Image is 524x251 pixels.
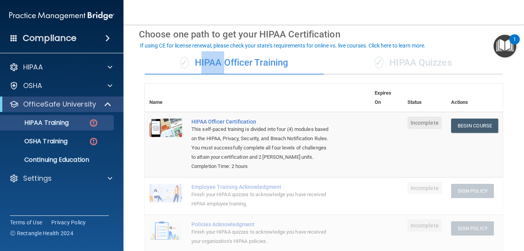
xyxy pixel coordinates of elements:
button: Sign Policy [451,184,494,198]
div: Choose one path to get your HIPAA Certification [139,23,509,46]
div: Finish your HIPAA quizzes to acknowledge you have received HIPAA employee training. [191,190,331,209]
p: OSHA [23,81,42,90]
a: OSHA [9,81,112,90]
div: If using CE for license renewal, please check your state's requirements for online vs. live cours... [140,43,426,48]
h4: Compliance [23,33,76,44]
a: HIPAA [9,63,112,72]
button: Sign Policy [451,221,494,236]
a: OfficeSafe University [9,100,112,109]
div: HIPAA Officer Training [145,51,324,75]
p: HIPAA [23,63,43,72]
p: OfficeSafe University [23,100,96,109]
p: Settings [23,174,52,183]
div: Finish your HIPAA quizzes to acknowledge you have received your organization’s HIPAA policies. [191,227,331,246]
a: Begin Course [451,119,498,133]
div: 1 [513,39,516,49]
span: ✓ [180,57,189,68]
div: Employee Training Acknowledgment [191,184,331,190]
div: This self-paced training is divided into four (4) modules based on the HIPAA, Privacy, Security, ... [191,125,331,162]
div: Policies Acknowledgment [191,221,331,227]
a: Privacy Policy [51,219,86,226]
th: Expires On [370,84,403,112]
th: Name [145,84,187,112]
img: danger-circle.6113f641.png [89,118,98,128]
p: OSHA Training [5,137,68,145]
span: Incomplete [407,182,442,194]
span: Incomplete [407,219,442,232]
img: danger-circle.6113f641.png [89,137,98,146]
p: HIPAA Training [5,119,69,127]
span: Incomplete [407,117,442,129]
span: Ⓒ Rectangle Health 2024 [10,229,73,237]
span: ✓ [375,57,383,68]
div: HIPAA Quizzes [324,51,503,75]
th: Actions [446,84,503,112]
img: PMB logo [9,8,114,24]
p: Continuing Education [5,156,110,164]
a: HIPAA Officer Certification [191,119,331,125]
a: Terms of Use [10,219,42,226]
a: Settings [9,174,112,183]
button: Open Resource Center, 1 new notification [494,35,516,58]
button: If using CE for license renewal, please check your state's requirements for online vs. live cours... [139,42,427,49]
div: Completion Time: 2 hours [191,162,331,171]
th: Status [403,84,446,112]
